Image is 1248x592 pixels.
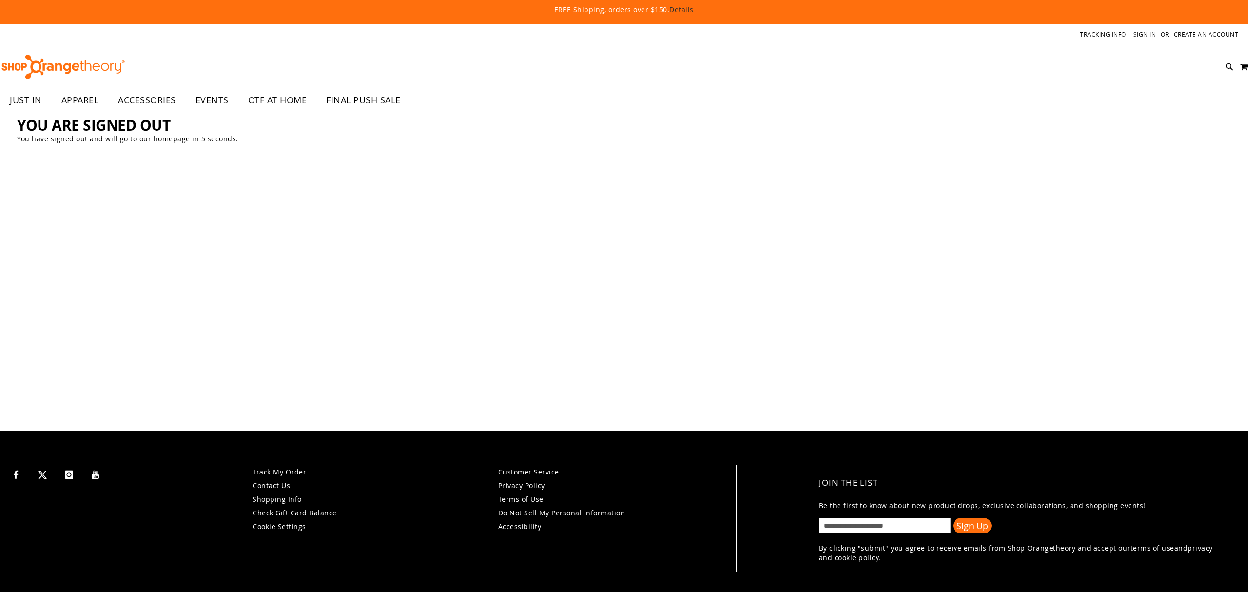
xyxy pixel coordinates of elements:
[253,467,306,476] a: Track My Order
[195,89,229,111] span: EVENTS
[10,89,42,111] span: JUST IN
[253,508,337,517] a: Check Gift Card Balance
[1131,543,1174,553] a: terms of use
[253,522,306,531] a: Cookie Settings
[87,465,104,482] a: Visit our Youtube page
[186,89,238,112] a: EVENTS
[1174,30,1239,39] a: Create an Account
[316,89,410,112] a: FINAL PUSH SALE
[819,501,1220,511] p: Be the first to know about new product drops, exclusive collaborations, and shopping events!
[956,520,988,532] span: Sign Up
[60,465,78,482] a: Visit our Instagram page
[238,89,317,112] a: OTF AT HOME
[52,89,109,112] a: APPAREL
[498,508,625,517] a: Do Not Sell My Personal Information
[819,543,1220,563] p: By clicking "submit" you agree to receive emails from Shop Orangetheory and accept our and
[7,465,24,482] a: Visit our Facebook page
[1080,30,1126,39] a: Tracking Info
[61,89,99,111] span: APPAREL
[118,89,176,111] span: ACCESSORIES
[17,115,170,135] span: You are signed out
[331,5,916,15] p: FREE Shipping, orders over $150.
[498,481,545,490] a: Privacy Policy
[253,494,302,504] a: Shopping Info
[17,134,1231,144] p: You have signed out and will go to our homepage in 5 seconds.
[498,494,544,504] a: Terms of Use
[1133,30,1156,39] a: Sign In
[253,481,290,490] a: Contact Us
[819,470,1220,496] h4: Join the List
[819,518,951,533] input: enter email
[669,5,694,14] a: Details
[498,522,542,531] a: Accessibility
[498,467,559,476] a: Customer Service
[326,89,401,111] span: FINAL PUSH SALE
[248,89,307,111] span: OTF AT HOME
[34,465,51,482] a: Visit our X page
[108,89,186,112] a: ACCESSORIES
[38,471,47,479] img: Twitter
[953,518,992,533] button: Sign Up
[819,543,1213,562] a: privacy and cookie policy.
